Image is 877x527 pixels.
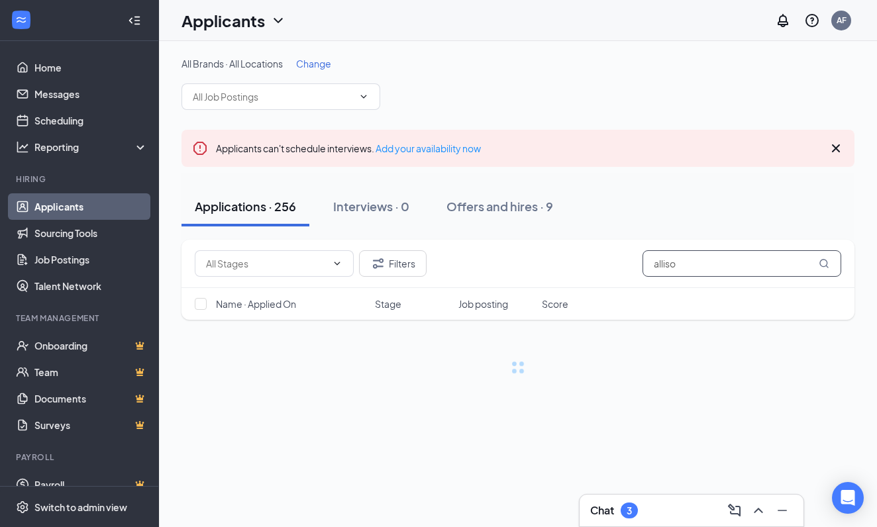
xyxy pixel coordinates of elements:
[192,140,208,156] svg: Error
[34,412,148,438] a: SurveysCrown
[16,173,145,185] div: Hiring
[370,256,386,271] svg: Filter
[804,13,820,28] svg: QuestionInfo
[34,501,127,514] div: Switch to admin view
[750,503,766,518] svg: ChevronUp
[727,503,743,518] svg: ComposeMessage
[216,142,481,154] span: Applicants can't schedule interviews.
[34,471,148,498] a: PayrollCrown
[34,246,148,273] a: Job Postings
[181,9,265,32] h1: Applicants
[333,198,409,215] div: Interviews · 0
[34,193,148,220] a: Applicants
[376,142,481,154] a: Add your availability now
[216,297,296,311] span: Name · Applied On
[590,503,614,518] h3: Chat
[772,500,793,521] button: Minimize
[332,258,342,269] svg: ChevronDown
[458,297,508,311] span: Job posting
[446,198,553,215] div: Offers and hires · 9
[375,297,401,311] span: Stage
[542,297,568,311] span: Score
[832,482,864,514] div: Open Intercom Messenger
[34,220,148,246] a: Sourcing Tools
[34,385,148,412] a: DocumentsCrown
[16,140,29,154] svg: Analysis
[775,13,791,28] svg: Notifications
[16,312,145,324] div: Team Management
[828,140,844,156] svg: Cross
[748,500,769,521] button: ChevronUp
[195,198,296,215] div: Applications · 256
[16,501,29,514] svg: Settings
[774,503,790,518] svg: Minimize
[193,89,353,104] input: All Job Postings
[627,505,632,516] div: 3
[837,15,847,26] div: AF
[16,452,145,463] div: Payroll
[128,14,141,27] svg: Collapse
[15,13,28,26] svg: WorkstreamLogo
[34,332,148,359] a: OnboardingCrown
[206,256,327,271] input: All Stages
[358,91,369,102] svg: ChevronDown
[34,140,148,154] div: Reporting
[34,107,148,134] a: Scheduling
[270,13,286,28] svg: ChevronDown
[34,359,148,385] a: TeamCrown
[34,54,148,81] a: Home
[359,250,427,277] button: Filter Filters
[724,500,745,521] button: ComposeMessage
[643,250,841,277] input: Search in applications
[34,81,148,107] a: Messages
[181,58,283,70] span: All Brands · All Locations
[296,58,331,70] span: Change
[819,258,829,269] svg: MagnifyingGlass
[34,273,148,299] a: Talent Network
